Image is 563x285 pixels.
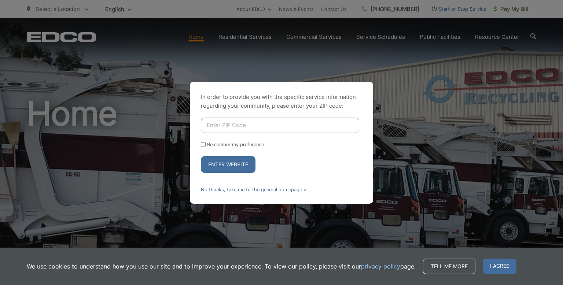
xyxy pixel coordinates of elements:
a: No thanks, take me to the general homepage > [201,187,306,192]
a: privacy policy [361,262,400,271]
input: Enter ZIP Code [201,118,359,133]
button: Enter Website [201,156,255,173]
label: Remember my preference [207,142,264,147]
p: We use cookies to understand how you use our site and to improve your experience. To view our pol... [27,262,416,271]
span: I agree [483,259,516,274]
p: In order to provide you with the specific service information regarding your community, please en... [201,93,362,110]
a: Tell me more [423,259,475,274]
